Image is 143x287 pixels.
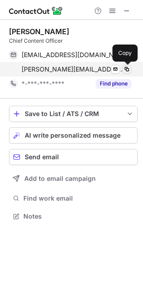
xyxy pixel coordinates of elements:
[9,5,63,16] img: ContactOut v5.3.10
[9,170,138,187] button: Add to email campaign
[23,194,134,202] span: Find work email
[9,210,138,223] button: Notes
[23,212,134,220] span: Notes
[24,175,96,182] span: Add to email campaign
[9,37,138,45] div: Chief Content Officer
[9,149,138,165] button: Send email
[9,192,138,205] button: Find work email
[9,106,138,122] button: save-profile-one-click
[96,79,131,88] button: Reveal Button
[25,153,59,161] span: Send email
[22,51,125,59] span: [EMAIL_ADDRESS][DOMAIN_NAME]
[25,110,122,117] div: Save to List / ATS / CRM
[9,27,69,36] div: [PERSON_NAME]
[9,127,138,143] button: AI write personalized message
[25,132,121,139] span: AI write personalized message
[22,65,125,73] span: [PERSON_NAME][EMAIL_ADDRESS][DOMAIN_NAME]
